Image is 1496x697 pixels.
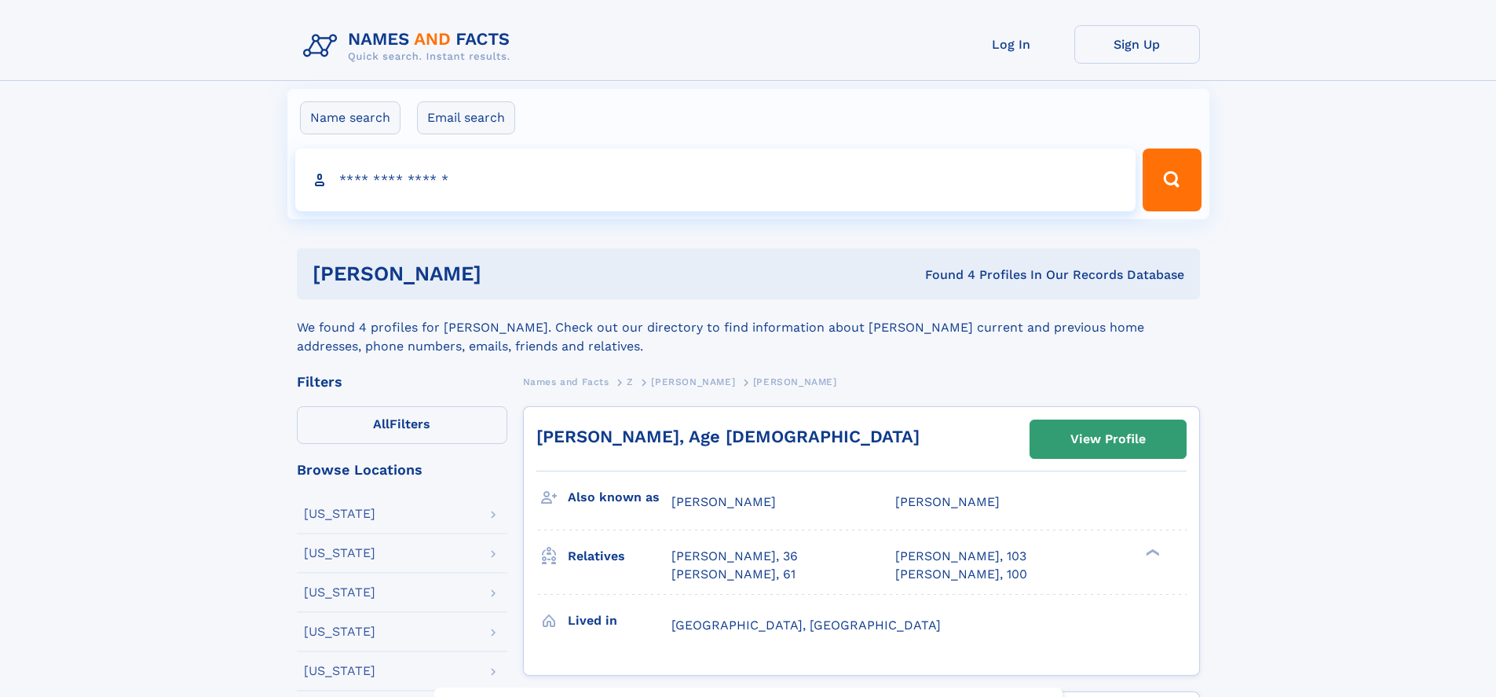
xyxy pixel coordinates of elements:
h3: Also known as [568,484,671,511]
div: We found 4 profiles for [PERSON_NAME]. Check out our directory to find information about [PERSON_... [297,299,1200,356]
span: [PERSON_NAME] [651,376,735,387]
div: Filters [297,375,507,389]
a: [PERSON_NAME], Age [DEMOGRAPHIC_DATA] [536,427,920,446]
div: View Profile [1070,421,1146,457]
h3: Relatives [568,543,671,570]
span: [GEOGRAPHIC_DATA], [GEOGRAPHIC_DATA] [671,618,941,633]
div: [US_STATE] [304,547,375,559]
a: [PERSON_NAME], 36 [671,548,798,565]
img: Logo Names and Facts [297,25,523,68]
span: [PERSON_NAME] [753,376,837,387]
input: search input [295,149,1136,211]
a: [PERSON_NAME] [651,372,735,391]
span: [PERSON_NAME] [671,494,776,509]
div: [US_STATE] [304,625,375,638]
div: [US_STATE] [304,586,375,599]
a: View Profile [1030,420,1186,458]
span: Z [627,376,634,387]
a: [PERSON_NAME], 100 [895,566,1027,583]
a: [PERSON_NAME], 103 [895,548,1026,565]
h1: [PERSON_NAME] [313,264,704,284]
a: Z [627,372,634,391]
a: Names and Facts [523,372,609,391]
div: [US_STATE] [304,508,375,520]
label: Name search [300,101,401,134]
div: [US_STATE] [304,665,375,677]
div: Browse Locations [297,463,507,477]
label: Filters [297,406,507,444]
span: All [373,416,390,431]
a: [PERSON_NAME], 61 [671,566,796,583]
a: Log In [949,25,1074,64]
button: Search Button [1143,149,1201,211]
label: Email search [417,101,515,134]
div: ❯ [1142,548,1161,558]
a: Sign Up [1074,25,1200,64]
div: Found 4 Profiles In Our Records Database [703,266,1184,284]
span: [PERSON_NAME] [895,494,1000,509]
h3: Lived in [568,607,671,634]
